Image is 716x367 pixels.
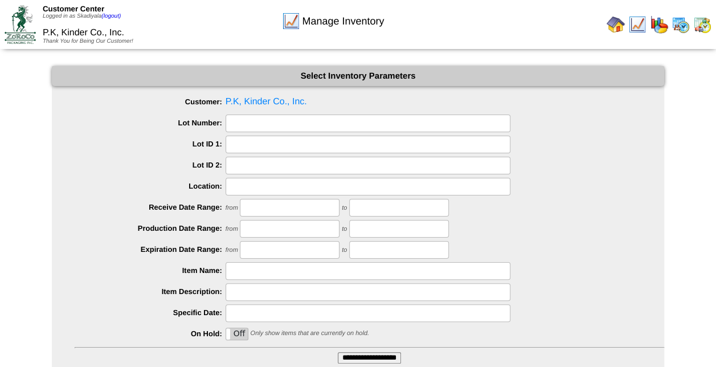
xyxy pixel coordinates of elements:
span: to [342,205,347,211]
label: Customer: [75,97,226,106]
span: Only show items that are currently on hold. [250,330,369,337]
div: Select Inventory Parameters [52,66,664,86]
label: Specific Date: [75,308,226,317]
span: Thank You for Being Our Customer! [43,38,133,44]
img: calendarprod.gif [672,15,690,34]
span: from [226,205,238,211]
label: On Hold: [75,329,226,338]
img: line_graph.gif [282,12,300,30]
a: (logout) [101,13,121,19]
img: calendarinout.gif [693,15,711,34]
img: graph.gif [650,15,668,34]
span: P.K, Kinder Co., Inc. [43,28,124,38]
img: home.gif [607,15,625,34]
span: from [226,247,238,254]
label: Lot ID 1: [75,140,226,148]
span: from [226,226,238,233]
img: ZoRoCo_Logo(Green%26Foil)%20jpg.webp [5,5,36,43]
span: to [342,247,347,254]
label: Location: [75,182,226,190]
span: to [342,226,347,233]
label: Lot Number: [75,119,226,127]
label: Item Name: [75,266,226,275]
label: Production Date Range: [75,224,226,233]
span: Manage Inventory [302,15,384,27]
label: Off [226,328,248,340]
label: Receive Date Range: [75,203,226,211]
label: Expiration Date Range: [75,245,226,254]
div: OnOff [226,328,248,340]
span: P.K, Kinder Co., Inc. [75,93,664,111]
label: Lot ID 2: [75,161,226,169]
img: line_graph.gif [628,15,647,34]
label: Item Description: [75,287,226,296]
span: Customer Center [43,5,104,13]
span: Logged in as Skadiyala [43,13,121,19]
